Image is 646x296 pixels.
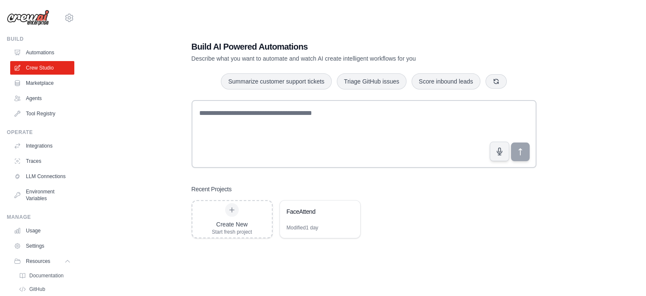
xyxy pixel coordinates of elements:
[10,139,74,153] a: Integrations
[485,74,507,89] button: Get new suggestions
[212,229,252,235] div: Start fresh project
[15,270,74,282] a: Documentation
[192,41,477,53] h1: Build AI Powered Automations
[192,185,232,193] h3: Recent Projects
[412,73,480,89] button: Score inbound leads
[10,76,74,90] a: Marketplace
[10,154,74,168] a: Traces
[10,61,74,75] a: Crew Studio
[192,54,477,63] p: Describe what you want to automate and watch AI create intelligent workflows for you
[212,220,252,229] div: Create New
[221,73,331,89] button: Summarize customer support tickets
[29,286,45,293] span: GitHub
[7,129,74,136] div: Operate
[10,107,74,120] a: Tool Registry
[10,92,74,105] a: Agents
[10,46,74,59] a: Automations
[287,207,345,216] div: FaceAttend
[490,142,509,161] button: Click to speak your automation idea
[287,224,319,231] div: Modified 1 day
[10,170,74,183] a: LLM Connections
[29,272,64,279] span: Documentation
[604,255,646,296] iframe: Chat Widget
[7,10,49,26] img: Logo
[7,36,74,42] div: Build
[7,214,74,221] div: Manage
[337,73,406,89] button: Triage GitHub issues
[10,239,74,253] a: Settings
[26,258,50,265] span: Resources
[10,254,74,268] button: Resources
[10,185,74,205] a: Environment Variables
[15,283,74,295] a: GitHub
[10,224,74,237] a: Usage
